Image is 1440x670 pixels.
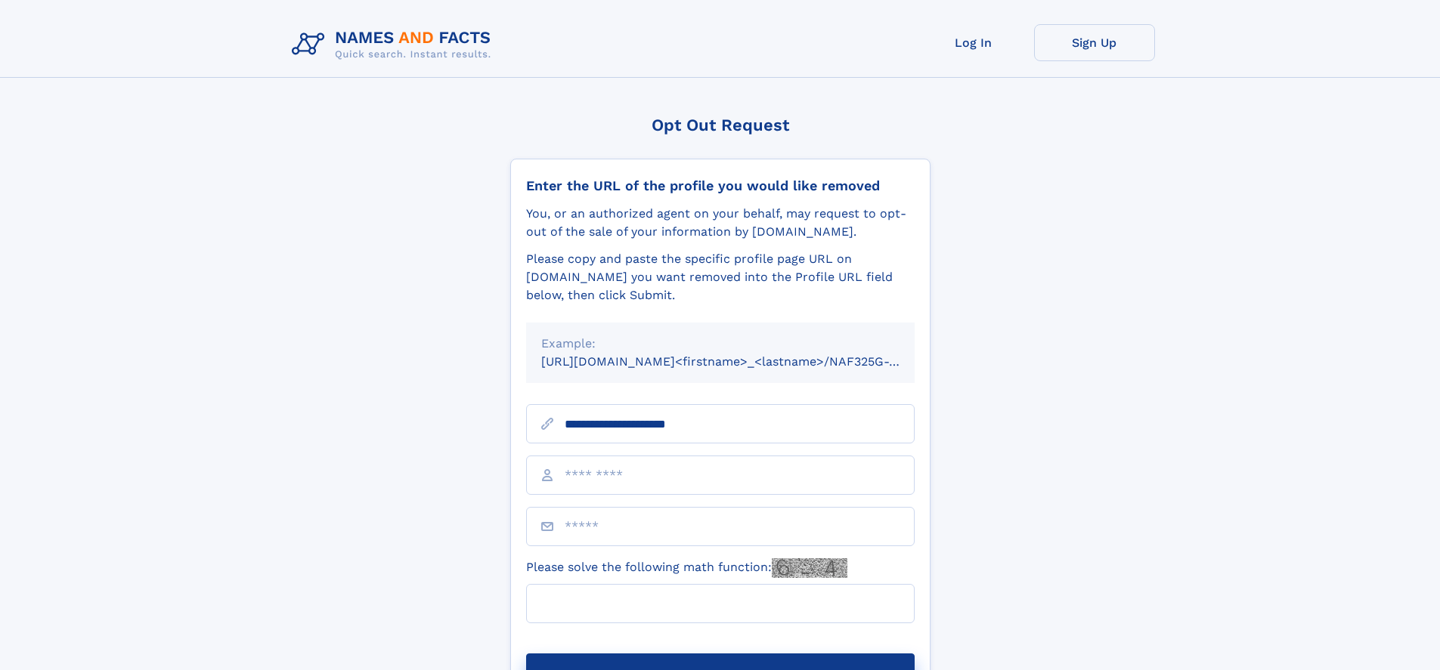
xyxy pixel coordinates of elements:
div: Example: [541,335,900,353]
small: [URL][DOMAIN_NAME]<firstname>_<lastname>/NAF325G-xxxxxxxx [541,354,943,369]
div: Please copy and paste the specific profile page URL on [DOMAIN_NAME] you want removed into the Pr... [526,250,915,304]
a: Log In [913,24,1034,61]
div: You, or an authorized agent on your behalf, may request to opt-out of the sale of your informatio... [526,205,915,241]
div: Opt Out Request [510,116,931,134]
div: Enter the URL of the profile you would like removed [526,178,915,194]
a: Sign Up [1034,24,1155,61]
label: Please solve the following math function: [526,558,847,578]
img: Logo Names and Facts [286,24,503,65]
